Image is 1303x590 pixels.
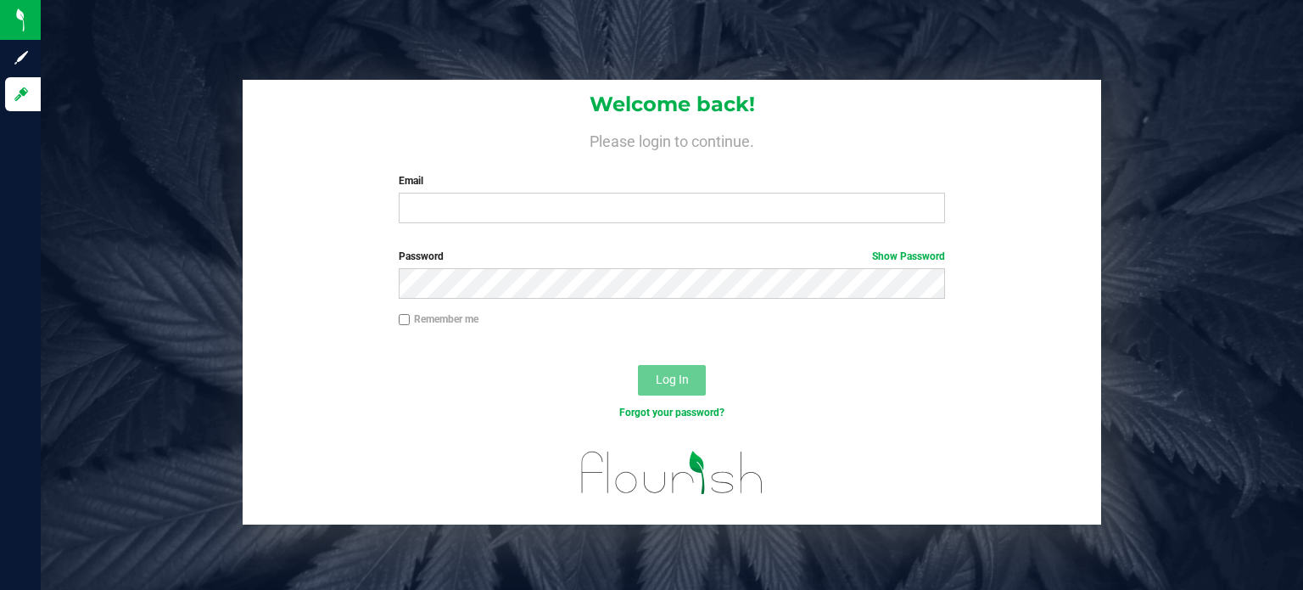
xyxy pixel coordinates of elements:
[872,250,945,262] a: Show Password
[565,438,780,507] img: flourish_logo.svg
[656,373,689,386] span: Log In
[399,314,411,326] input: Remember me
[13,86,30,103] inline-svg: Log in
[399,312,478,327] label: Remember me
[13,49,30,66] inline-svg: Sign up
[619,407,724,419] a: Forgot your password?
[243,93,1101,115] h1: Welcome back!
[243,129,1101,149] h4: Please login to continue.
[399,250,444,262] span: Password
[399,173,946,188] label: Email
[638,365,706,396] button: Log In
